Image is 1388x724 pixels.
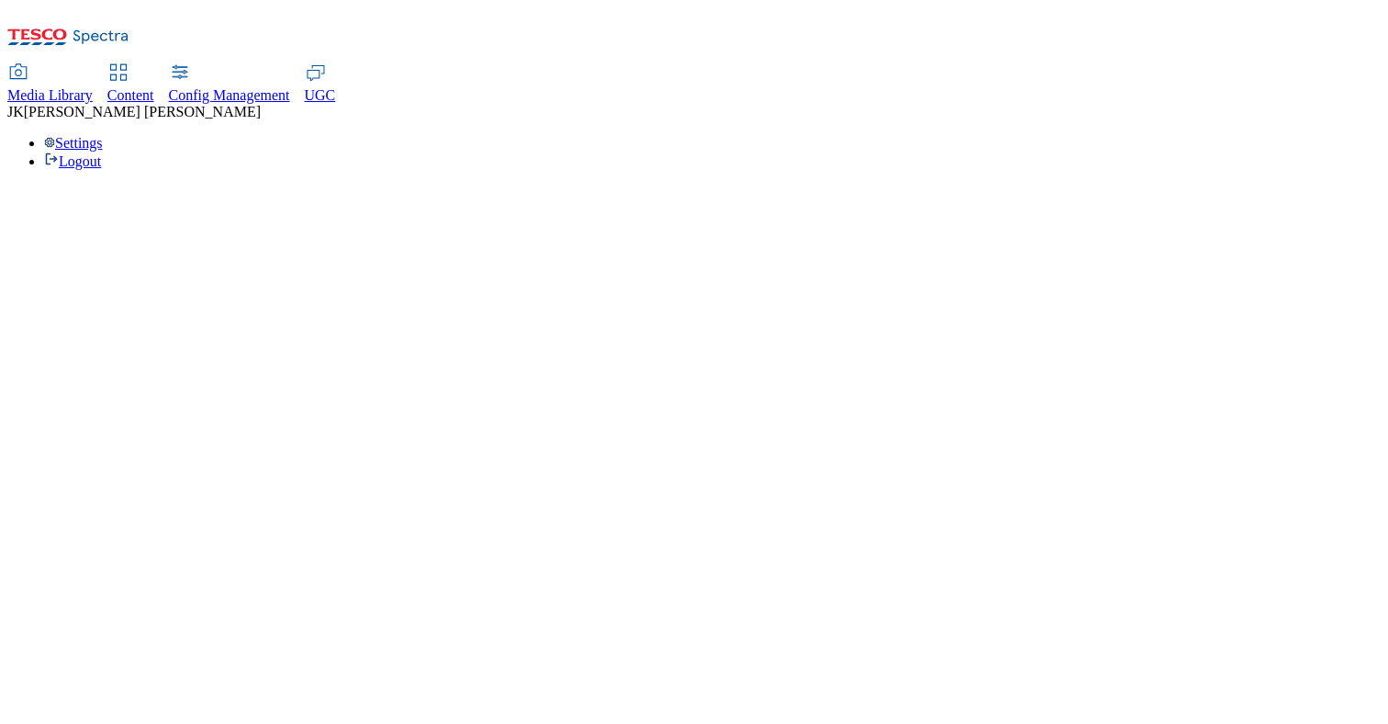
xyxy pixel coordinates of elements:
a: Media Library [7,65,93,104]
a: Logout [44,153,101,169]
a: Content [107,65,154,104]
span: Content [107,87,154,103]
a: Config Management [169,65,290,104]
span: Config Management [169,87,290,103]
span: [PERSON_NAME] [PERSON_NAME] [24,104,261,119]
span: JK [7,104,24,119]
a: UGC [305,65,336,104]
span: UGC [305,87,336,103]
a: Settings [44,135,103,151]
span: Media Library [7,87,93,103]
